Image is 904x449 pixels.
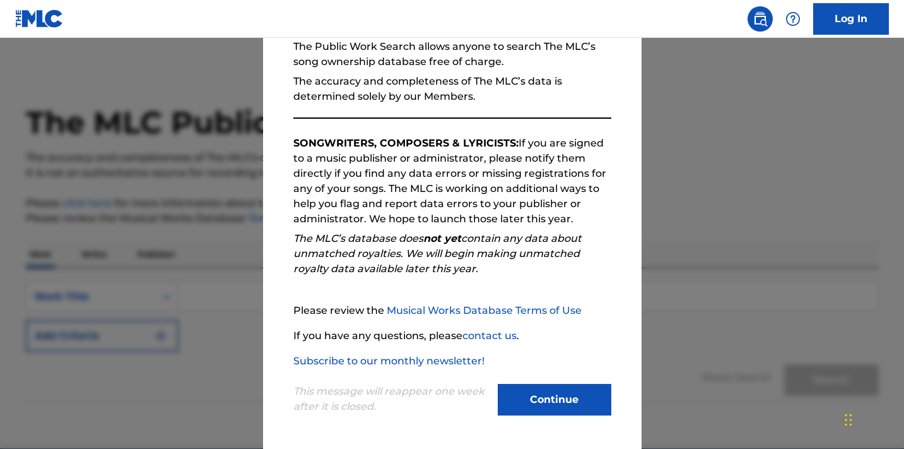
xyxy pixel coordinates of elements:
[293,303,611,318] p: Please review the
[845,401,852,439] div: Drag
[462,330,517,342] a: contact us
[293,136,611,227] p: If you are signed to a music publisher or administrator, please notify them directly if you find ...
[293,384,490,414] p: This message will reappear one week after it is closed.
[753,11,768,27] img: search
[841,388,904,449] iframe: Chat Widget
[423,232,461,244] strong: not yet
[387,304,582,316] a: Musical Works Database Terms of Use
[293,355,484,367] a: Subscribe to our monthly newsletter!
[15,9,64,28] img: MLC Logo
[813,3,889,35] a: Log In
[293,39,611,69] p: The Public Work Search allows anyone to search The MLC’s song ownership database free of charge.
[293,74,611,104] p: The accuracy and completeness of The MLC’s data is determined solely by our Members.
[785,11,801,27] img: help
[748,6,773,32] a: Public Search
[293,232,582,275] em: The MLC’s database does contain any data about unmatched royalties. We will begin making unmatche...
[780,6,806,32] div: Help
[498,384,611,416] button: Continue
[293,328,611,344] p: If you have any questions, please .
[293,137,519,149] strong: SONGWRITERS, COMPOSERS & LYRICISTS:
